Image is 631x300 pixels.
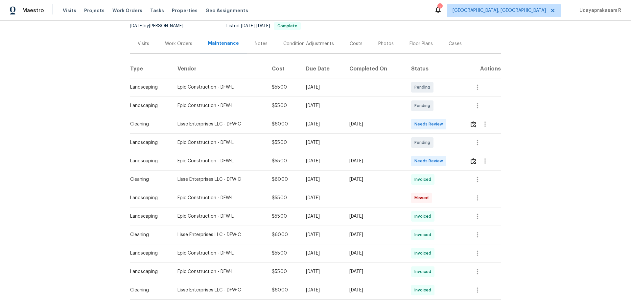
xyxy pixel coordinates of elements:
div: [DATE] [306,102,339,109]
div: [DATE] [349,232,401,238]
span: Udayaprakasam R [577,7,621,14]
div: Epic Construction - DFW-L [177,268,261,275]
div: $55.00 [272,250,295,257]
div: Work Orders [165,41,192,47]
button: Review Icon [470,153,477,169]
span: Projects [84,7,105,14]
div: Epic Construction - DFW-L [177,195,261,201]
div: [DATE] [349,250,401,257]
div: $55.00 [272,213,295,220]
div: Photos [378,41,394,47]
div: [DATE] [306,250,339,257]
div: Cases [449,41,462,47]
div: [DATE] [306,121,339,127]
div: [DATE] [349,268,401,275]
div: Lisse Enterprises LLC - DFW-C [177,121,261,127]
span: Pending [414,84,433,91]
span: - [241,24,270,28]
th: Due Date [301,60,344,78]
div: Epic Construction - DFW-L [177,213,261,220]
div: [DATE] [306,287,339,293]
div: by [PERSON_NAME] [130,22,191,30]
div: [DATE] [306,195,339,201]
span: Needs Review [414,158,446,164]
div: $55.00 [272,195,295,201]
span: Invoiced [414,213,434,220]
span: Pending [414,139,433,146]
div: Landscaping [130,102,167,109]
div: $55.00 [272,102,295,109]
div: Costs [350,41,362,47]
div: Lisse Enterprises LLC - DFW-C [177,232,261,238]
button: Review Icon [470,116,477,132]
th: Type [130,60,172,78]
span: Pending [414,102,433,109]
div: [DATE] [349,158,401,164]
div: Landscaping [130,158,167,164]
span: Properties [172,7,198,14]
span: [DATE] [241,24,255,28]
div: $55.00 [272,268,295,275]
div: Maintenance [208,40,239,47]
div: Landscaping [130,84,167,91]
span: Invoiced [414,176,434,183]
span: [DATE] [130,24,144,28]
div: [DATE] [306,213,339,220]
div: [DATE] [349,121,401,127]
div: Cleaning [130,287,167,293]
div: $60.00 [272,287,295,293]
div: [DATE] [306,139,339,146]
div: $60.00 [272,176,295,183]
div: Landscaping [130,139,167,146]
th: Cost [267,60,300,78]
div: $60.00 [272,121,295,127]
span: Listed [226,24,301,28]
div: [DATE] [349,287,401,293]
div: Floor Plans [409,41,433,47]
div: Landscaping [130,213,167,220]
img: Review Icon [471,121,476,127]
span: Geo Assignments [205,7,248,14]
span: Complete [275,24,300,28]
div: $55.00 [272,158,295,164]
span: [GEOGRAPHIC_DATA], [GEOGRAPHIC_DATA] [453,7,546,14]
th: Completed On [344,60,406,78]
span: Maestro [22,7,44,14]
div: Epic Construction - DFW-L [177,158,261,164]
div: Visits [138,41,149,47]
div: Lisse Enterprises LLC - DFW-C [177,176,261,183]
div: [DATE] [306,268,339,275]
div: Cleaning [130,176,167,183]
span: Invoiced [414,287,434,293]
div: Epic Construction - DFW-L [177,250,261,257]
div: Lisse Enterprises LLC - DFW-C [177,287,261,293]
span: [DATE] [256,24,270,28]
div: Notes [255,41,268,47]
span: Tasks [150,8,164,13]
div: Epic Construction - DFW-L [177,102,261,109]
span: Invoiced [414,250,434,257]
div: Condition Adjustments [283,41,334,47]
div: [DATE] [306,232,339,238]
th: Vendor [172,60,267,78]
div: Cleaning [130,121,167,127]
img: Review Icon [471,158,476,164]
div: Landscaping [130,250,167,257]
div: Landscaping [130,195,167,201]
div: Epic Construction - DFW-L [177,139,261,146]
span: Invoiced [414,232,434,238]
th: Actions [464,60,501,78]
div: Landscaping [130,268,167,275]
span: Missed [414,195,431,201]
div: [DATE] [306,158,339,164]
div: [DATE] [306,84,339,91]
span: Invoiced [414,268,434,275]
div: [DATE] [306,176,339,183]
span: Visits [63,7,76,14]
div: 1 [437,4,442,11]
div: $60.00 [272,232,295,238]
div: [DATE] [349,213,401,220]
div: $55.00 [272,139,295,146]
div: Epic Construction - DFW-L [177,84,261,91]
span: Needs Review [414,121,446,127]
